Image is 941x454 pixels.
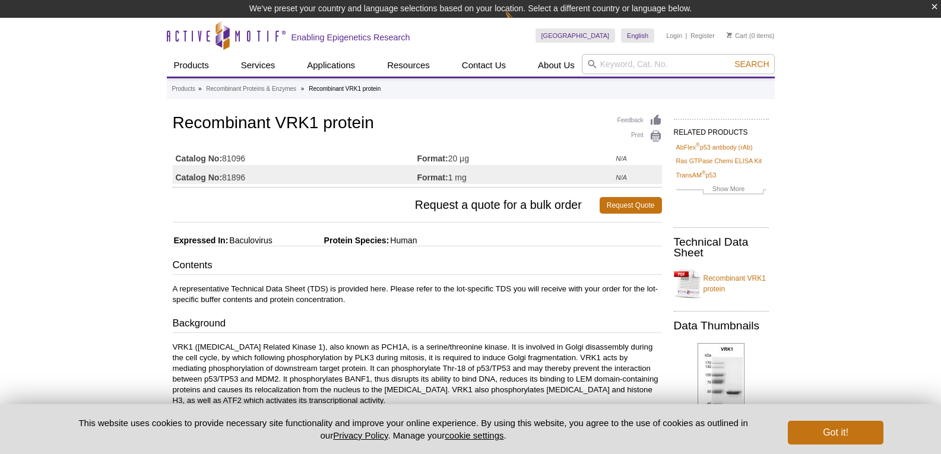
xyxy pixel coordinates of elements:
h2: RELATED PRODUCTS [674,119,769,140]
a: Register [690,31,715,40]
a: TransAM®p53 [676,170,717,180]
p: This website uses cookies to provide necessary site functionality and improve your online experie... [58,417,769,442]
span: Request a quote for a bulk order [173,197,600,214]
a: Applications [300,54,362,77]
sup: ® [696,142,700,148]
h1: Recombinant VRK1 protein [173,114,662,134]
a: Products [172,84,195,94]
p: A representative Technical Data Sheet (TDS) is provided here. Please refer to the lot-specific TD... [173,284,662,305]
span: Baculovirus [228,236,272,245]
h2: Data Thumbnails [674,320,769,331]
h3: Contents [173,258,662,275]
strong: Catalog No: [176,153,223,164]
td: 1 mg [417,165,616,184]
td: 81096 [173,146,417,165]
span: Search [734,59,769,69]
a: Print [617,130,662,143]
a: Contact Us [455,54,513,77]
li: | [686,28,687,43]
a: AbFlex®p53 antibody (rAb) [676,142,753,153]
sup: ® [702,170,706,176]
a: Privacy Policy [333,430,388,440]
td: N/A [616,165,661,184]
img: Your Cart [727,32,732,38]
button: Got it! [788,421,883,445]
h3: Background [173,316,662,333]
strong: Format: [417,172,448,183]
li: » [198,85,202,92]
a: Products [167,54,216,77]
strong: Format: [417,153,448,164]
span: Human [389,236,417,245]
h2: Technical Data Sheet [674,237,769,258]
li: » [301,85,305,92]
a: Services [234,54,283,77]
a: Recombinant Proteins & Enzymes [206,84,296,94]
h2: Enabling Epigenetics Research [292,32,410,43]
a: Recombinant VRK1 protein [674,266,769,301]
img: Recombinant VRK1 protein gel [698,343,744,436]
a: Feedback [617,114,662,127]
span: Expressed In: [173,236,229,245]
p: VRK1 ([MEDICAL_DATA] Related Kinase 1), also known as PCH1A, is a serine/threonine kinase. It is ... [173,342,662,406]
span: Protein Species: [275,236,389,245]
li: Recombinant VRK1 protein [309,85,381,92]
a: Show More [676,183,766,197]
li: (0 items) [727,28,775,43]
a: [GEOGRAPHIC_DATA] [536,28,616,43]
strong: Catalog No: [176,172,223,183]
a: Request Quote [600,197,662,214]
a: About Us [531,54,582,77]
a: Cart [727,31,747,40]
input: Keyword, Cat. No. [582,54,775,74]
button: Search [731,59,772,69]
img: Change Here [505,9,536,37]
td: 81896 [173,165,417,184]
a: Login [666,31,682,40]
td: N/A [616,146,661,165]
a: Resources [380,54,437,77]
a: Ras GTPase Chemi ELISA Kit [676,155,762,166]
td: 20 µg [417,146,616,165]
a: English [621,28,654,43]
button: cookie settings [445,430,503,440]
